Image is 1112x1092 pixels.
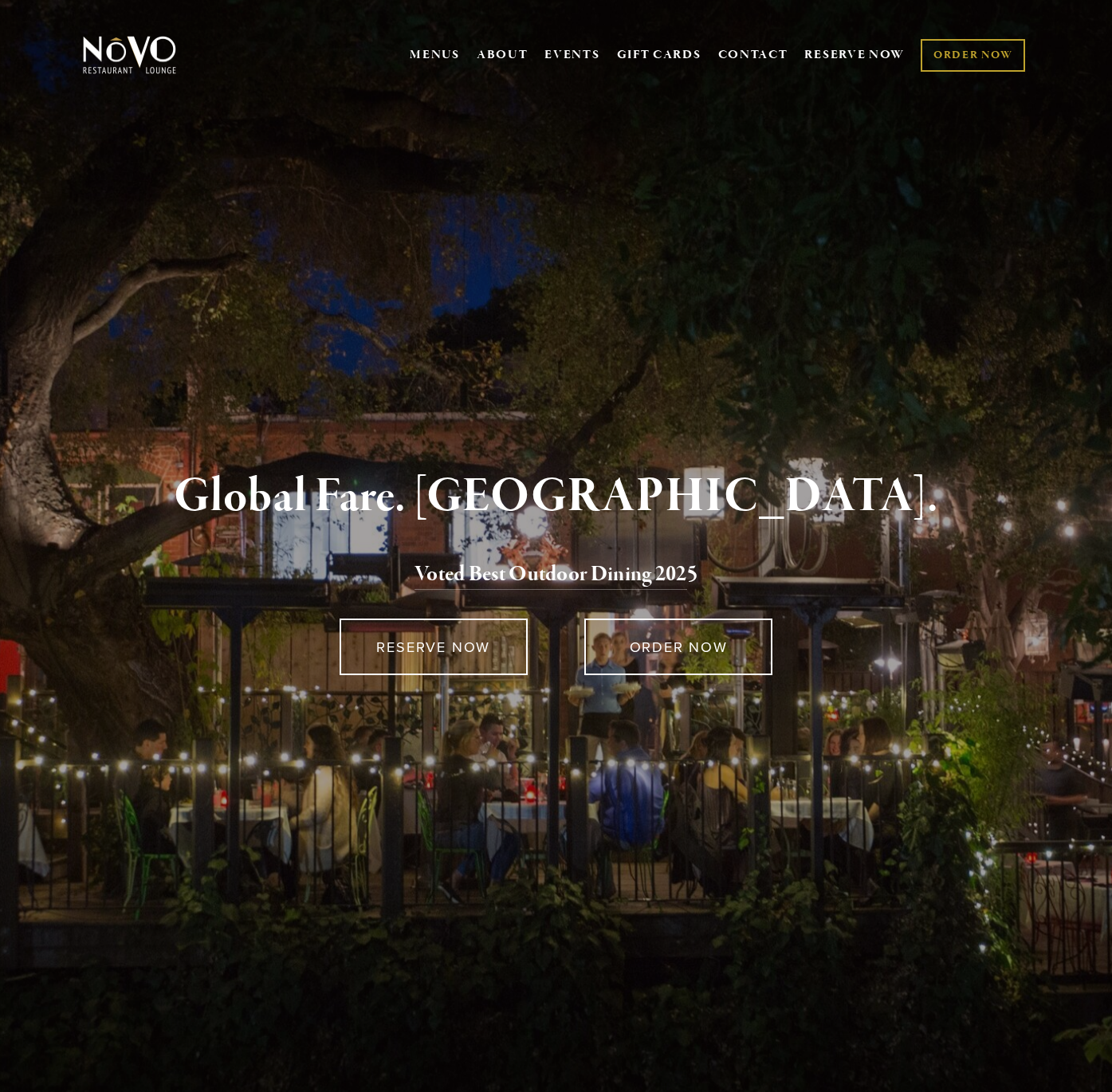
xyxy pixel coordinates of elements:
a: RESERVE NOW [340,619,528,675]
img: Novo Restaurant &amp; Lounge [80,35,179,75]
a: MENUS [410,47,460,63]
a: RESERVE NOW [804,40,905,70]
a: Voted Best Outdoor Dining 202 [415,560,687,591]
a: ORDER NOW [921,39,1025,72]
a: GIFT CARDS [617,40,701,70]
a: EVENTS [544,47,599,63]
a: ABOUT [477,47,528,63]
a: ORDER NOW [584,619,772,675]
h2: 5 [108,558,1004,591]
a: CONTACT [718,40,788,70]
strong: Global Fare. [GEOGRAPHIC_DATA]. [174,466,938,527]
